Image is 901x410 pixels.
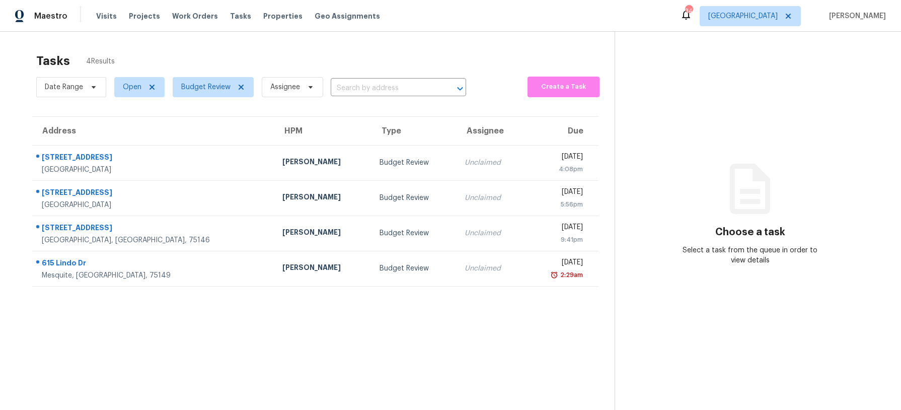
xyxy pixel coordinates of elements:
[380,158,448,168] div: Budget Review
[230,13,251,20] span: Tasks
[825,11,886,21] span: [PERSON_NAME]
[315,11,380,21] span: Geo Assignments
[457,117,525,145] th: Assignee
[123,82,141,92] span: Open
[453,82,467,96] button: Open
[36,56,70,66] h2: Tasks
[42,152,266,165] div: [STREET_ADDRESS]
[465,228,517,238] div: Unclaimed
[708,11,778,21] span: [GEOGRAPHIC_DATA]
[380,228,448,238] div: Budget Review
[172,11,218,21] span: Work Orders
[533,152,583,164] div: [DATE]
[45,82,83,92] span: Date Range
[42,235,266,245] div: [GEOGRAPHIC_DATA], [GEOGRAPHIC_DATA], 75146
[282,157,363,169] div: [PERSON_NAME]
[42,200,266,210] div: [GEOGRAPHIC_DATA]
[533,187,583,199] div: [DATE]
[129,11,160,21] span: Projects
[331,81,438,96] input: Search by address
[533,164,583,174] div: 4:08pm
[380,263,448,274] div: Budget Review
[465,263,517,274] div: Unclaimed
[270,82,300,92] span: Assignee
[274,117,371,145] th: HPM
[715,227,785,237] h3: Choose a task
[558,270,583,280] div: 2:29am
[42,165,266,175] div: [GEOGRAPHIC_DATA]
[282,227,363,240] div: [PERSON_NAME]
[550,270,558,280] img: Overdue Alarm Icon
[42,223,266,235] div: [STREET_ADDRESS]
[465,158,517,168] div: Unclaimed
[96,11,117,21] span: Visits
[32,117,274,145] th: Address
[533,235,583,245] div: 9:41pm
[42,270,266,281] div: Mesquite, [GEOGRAPHIC_DATA], 75149
[525,117,598,145] th: Due
[282,192,363,204] div: [PERSON_NAME]
[533,222,583,235] div: [DATE]
[42,187,266,200] div: [STREET_ADDRESS]
[181,82,231,92] span: Budget Review
[683,245,817,265] div: Select a task from the queue in order to view details
[263,11,303,21] span: Properties
[533,257,583,270] div: [DATE]
[533,81,594,93] span: Create a Task
[465,193,517,203] div: Unclaimed
[34,11,67,21] span: Maestro
[42,258,266,270] div: 615 Lindo Dr
[685,6,692,16] div: 34
[533,199,583,210] div: 5:56pm
[380,193,448,203] div: Budget Review
[86,56,115,66] span: 4 Results
[528,77,599,97] button: Create a Task
[371,117,457,145] th: Type
[282,262,363,275] div: [PERSON_NAME]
